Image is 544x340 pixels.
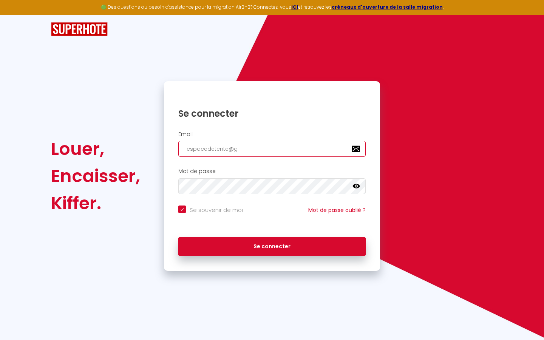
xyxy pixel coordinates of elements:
[178,131,366,138] h2: Email
[332,4,443,10] a: créneaux d'ouverture de la salle migration
[51,135,140,162] div: Louer,
[51,190,140,217] div: Kiffer.
[178,168,366,175] h2: Mot de passe
[178,108,366,119] h1: Se connecter
[51,22,108,36] img: SuperHote logo
[308,206,366,214] a: Mot de passe oublié ?
[178,237,366,256] button: Se connecter
[6,3,29,26] button: Ouvrir le widget de chat LiveChat
[51,162,140,190] div: Encaisser,
[291,4,298,10] a: ICI
[178,141,366,157] input: Ton Email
